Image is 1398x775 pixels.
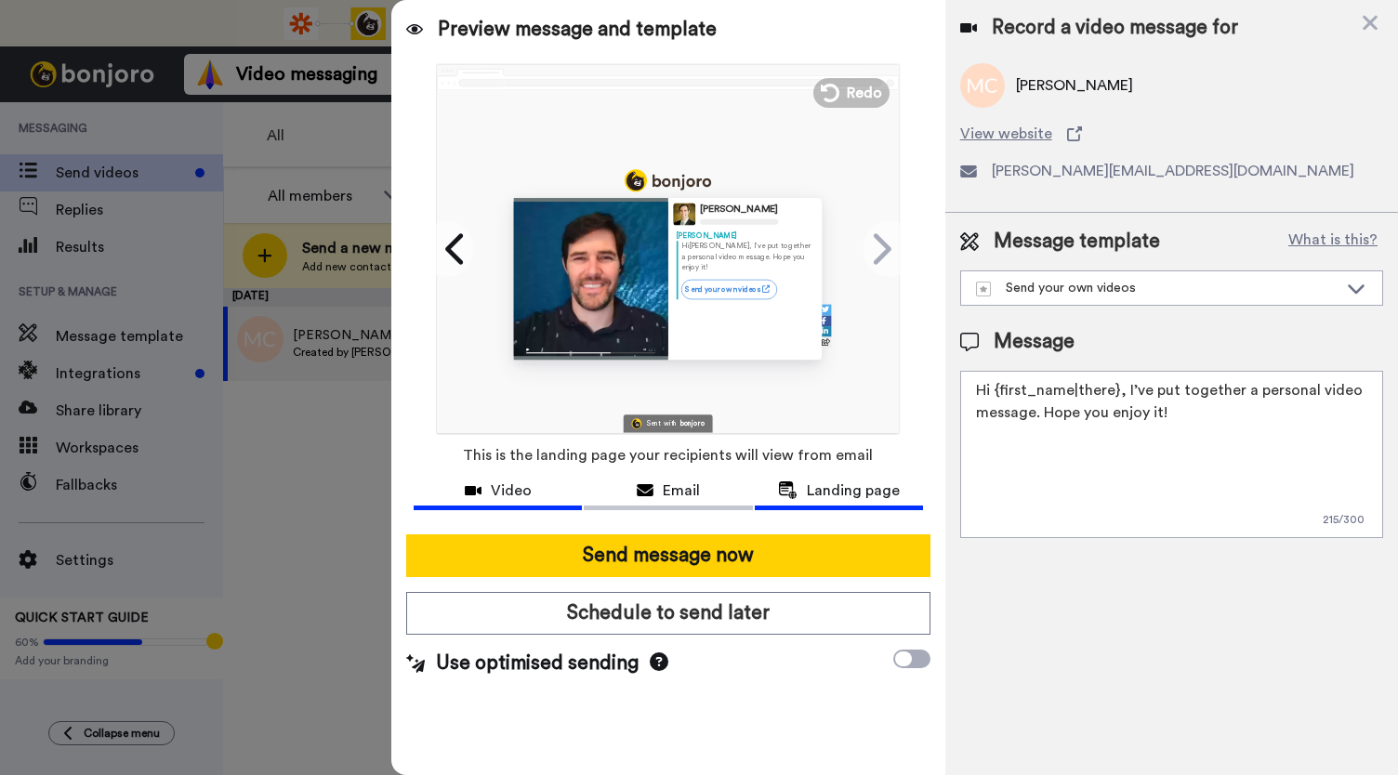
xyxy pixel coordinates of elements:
div: [PERSON_NAME] [677,230,814,240]
span: This is the landing page your recipients will view from email [463,435,873,476]
img: Profile Image [673,203,695,225]
img: Bonjoro Logo [632,418,642,428]
span: Email [663,479,700,502]
span: Message [994,328,1075,356]
span: Landing page [807,479,900,502]
div: bonjoro [680,420,705,427]
img: logo_full.png [625,169,711,191]
div: [PERSON_NAME] [700,204,778,216]
a: Send your own videos [681,279,777,298]
button: What is this? [1283,228,1383,256]
span: Use optimised sending [436,650,639,677]
button: Send message now [406,534,930,577]
button: Schedule to send later [406,592,930,635]
img: demo-template.svg [976,282,991,296]
textarea: Hi {first_name|there}, I’ve put together a personal video message. Hope you enjoy it! [960,371,1383,538]
p: Hi [PERSON_NAME] , I’ve put together a personal video message. Hope you enjoy it! [681,241,814,272]
div: Sent with [648,420,678,427]
span: Message template [994,228,1160,256]
span: Video [491,479,532,502]
div: Send your own videos [976,279,1338,297]
img: player-controls-full.svg [514,341,668,359]
span: [PERSON_NAME][EMAIL_ADDRESS][DOMAIN_NAME] [992,160,1354,182]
